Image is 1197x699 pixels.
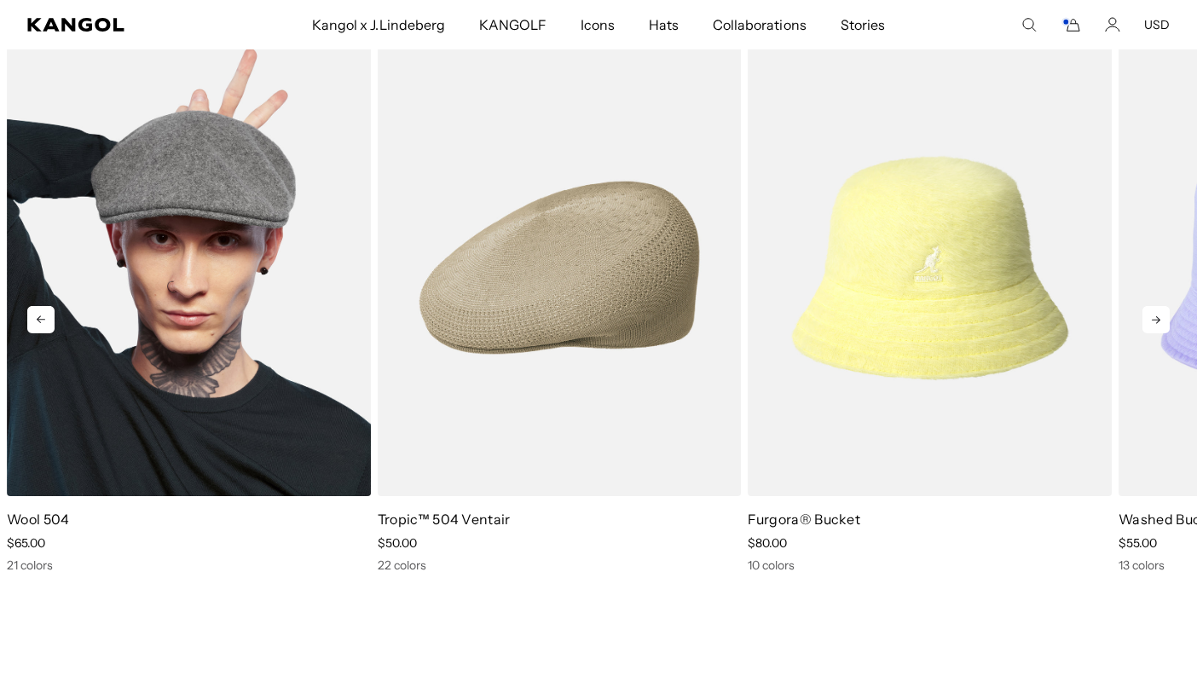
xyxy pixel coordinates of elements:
div: 21 colors [7,557,371,573]
a: Furgora® Bucket [748,511,860,528]
span: $55.00 [1119,535,1157,551]
a: Wool 504 [7,511,70,528]
span: $80.00 [748,535,787,551]
a: Account [1105,17,1120,32]
summary: Search here [1021,17,1037,32]
span: $65.00 [7,535,45,551]
button: Cart [1061,17,1081,32]
img: Wool 504 [7,39,371,496]
div: 3 of 10 [741,39,1112,573]
a: Kangol [27,18,205,32]
button: USD [1144,17,1170,32]
div: 22 colors [378,557,742,573]
a: Tropic™ 504 Ventair [378,511,511,528]
div: 2 of 10 [371,39,742,573]
span: $50.00 [378,535,417,551]
div: 10 colors [748,557,1112,573]
img: Furgora® Bucket [748,39,1112,496]
img: Tropic™ 504 Ventair [378,39,742,496]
